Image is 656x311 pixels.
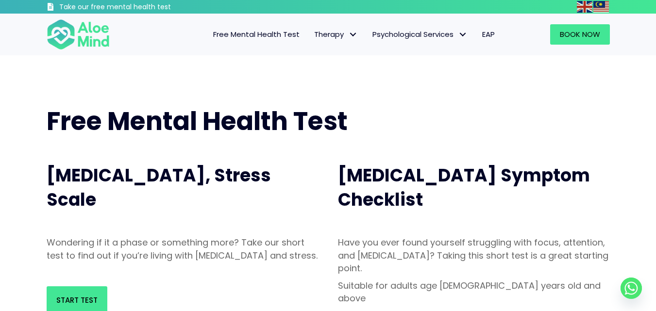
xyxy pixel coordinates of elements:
[577,1,593,12] a: English
[47,103,348,139] span: Free Mental Health Test
[593,1,609,13] img: ms
[621,278,642,299] a: Whatsapp
[47,2,223,14] a: Take our free mental health test
[206,24,307,45] a: Free Mental Health Test
[456,28,470,42] span: Psychological Services: submenu
[482,29,495,39] span: EAP
[59,2,223,12] h3: Take our free mental health test
[338,279,610,305] p: Suitable for adults age [DEMOGRAPHIC_DATA] years old and above
[47,163,271,212] span: [MEDICAL_DATA], Stress Scale
[338,163,590,212] span: [MEDICAL_DATA] Symptom Checklist
[307,24,365,45] a: TherapyTherapy: submenu
[577,1,592,13] img: en
[365,24,475,45] a: Psychological ServicesPsychological Services: submenu
[314,29,358,39] span: Therapy
[47,236,319,262] p: Wondering if it a phase or something more? Take our short test to find out if you’re living with ...
[122,24,502,45] nav: Menu
[47,18,110,50] img: Aloe mind Logo
[346,28,360,42] span: Therapy: submenu
[213,29,300,39] span: Free Mental Health Test
[550,24,610,45] a: Book Now
[560,29,600,39] span: Book Now
[475,24,502,45] a: EAP
[56,295,98,305] span: Start Test
[593,1,610,12] a: Malay
[338,236,610,274] p: Have you ever found yourself struggling with focus, attention, and [MEDICAL_DATA]? Taking this sh...
[372,29,468,39] span: Psychological Services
